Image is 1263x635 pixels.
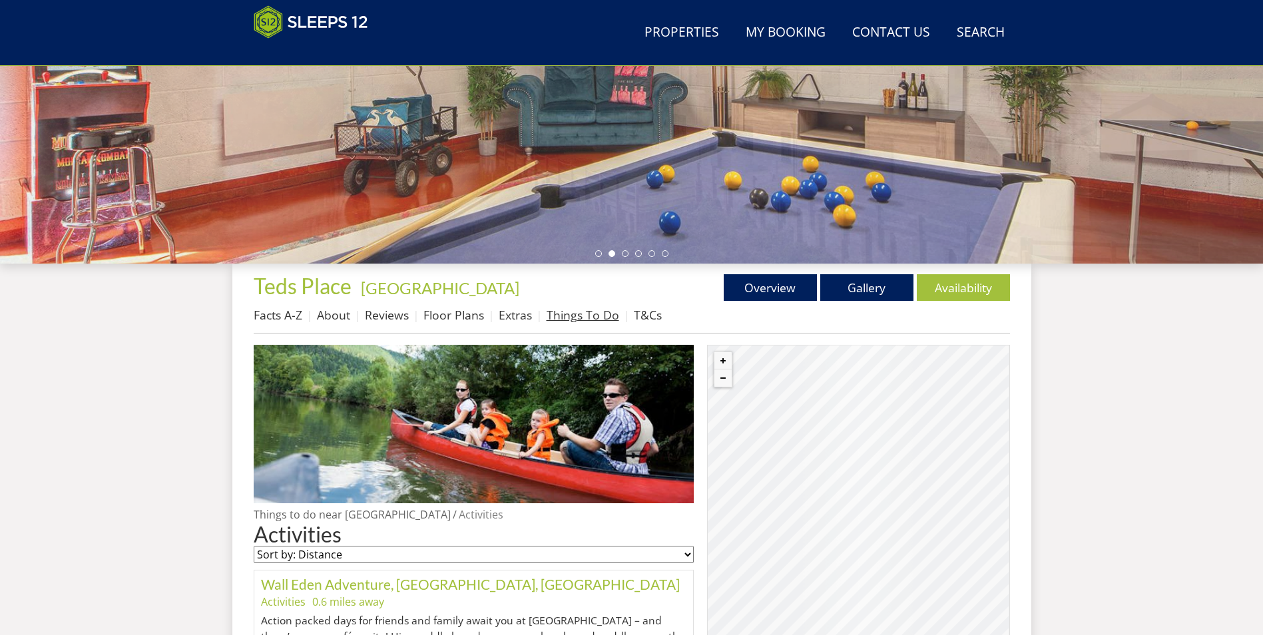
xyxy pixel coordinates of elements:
[254,273,356,299] a: Teds Place
[254,307,302,323] a: Facts A-Z
[247,47,387,58] iframe: Customer reviews powered by Trustpilot
[261,594,306,609] a: Activities
[499,307,532,323] a: Extras
[254,507,451,522] a: Things to do near [GEOGRAPHIC_DATA]
[254,5,368,39] img: Sleeps 12
[459,507,503,522] a: Activities
[317,307,350,323] a: About
[714,369,732,387] button: Zoom out
[951,18,1010,48] a: Search
[740,18,831,48] a: My Booking
[254,273,352,299] span: Teds Place
[423,307,484,323] a: Floor Plans
[634,307,662,323] a: T&Cs
[917,274,1010,301] a: Availability
[261,576,680,592] a: Wall Eden Adventure, [GEOGRAPHIC_DATA], [GEOGRAPHIC_DATA]
[724,274,817,301] a: Overview
[547,307,619,323] a: Things To Do
[356,278,519,298] span: -
[312,594,384,610] li: 0.6 miles away
[714,352,732,369] button: Zoom in
[254,523,694,546] h1: Activities
[820,274,913,301] a: Gallery
[361,278,519,298] a: [GEOGRAPHIC_DATA]
[365,307,409,323] a: Reviews
[639,18,724,48] a: Properties
[847,18,935,48] a: Contact Us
